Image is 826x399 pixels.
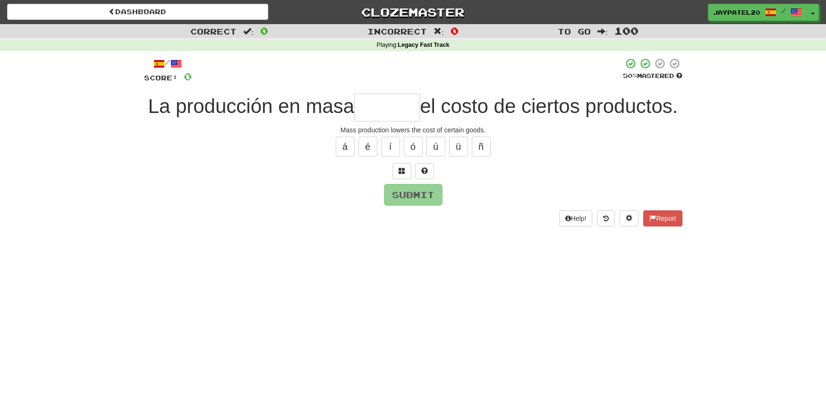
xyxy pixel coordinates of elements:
span: 0 [184,70,192,82]
button: é [358,137,377,156]
div: / [144,58,192,69]
button: Switch sentence to multiple choice alt+p [392,163,411,179]
button: á [336,137,355,156]
span: jaypatel20 [713,8,760,17]
span: Incorrect [367,26,427,36]
strong: Legacy Fast Track [398,42,449,48]
span: Score: [144,74,178,82]
button: ñ [472,137,491,156]
span: : [597,27,608,35]
div: Mastered [623,72,682,80]
button: Single letter hint - you only get 1 per sentence and score half the points! alt+h [415,163,434,179]
button: Help! [559,210,593,226]
a: Dashboard [7,4,268,20]
span: To go [558,26,591,36]
span: : [434,27,444,35]
div: Mass production lowers the cost of certain goods. [144,125,682,135]
button: í [381,137,400,156]
a: Clozemaster [282,4,544,20]
span: / [781,8,786,14]
button: Report [643,210,682,226]
span: Correct [190,26,237,36]
button: Round history (alt+y) [597,210,615,226]
button: ó [404,137,423,156]
span: : [243,27,254,35]
span: 0 [451,25,459,36]
span: 0 [260,25,268,36]
button: ü [449,137,468,156]
span: 50 % [623,72,637,79]
a: jaypatel20 / [708,4,807,21]
button: ú [426,137,445,156]
button: Submit [384,184,443,206]
span: 100 [614,25,639,36]
span: La producción en masa [148,95,355,117]
span: el costo de ciertos productos. [420,95,678,117]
